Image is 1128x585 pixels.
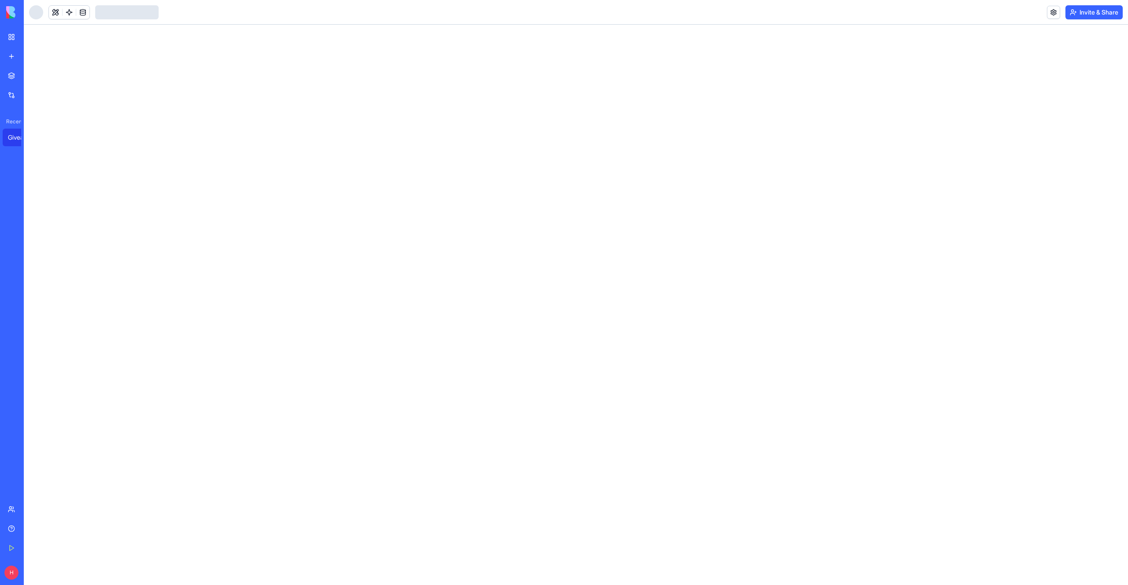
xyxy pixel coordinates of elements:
[8,133,33,142] div: Giveaway Manager
[3,118,21,125] span: Recent
[6,6,61,19] img: logo
[4,566,19,580] span: H
[1065,5,1123,19] button: Invite & Share
[3,129,38,146] a: Giveaway Manager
